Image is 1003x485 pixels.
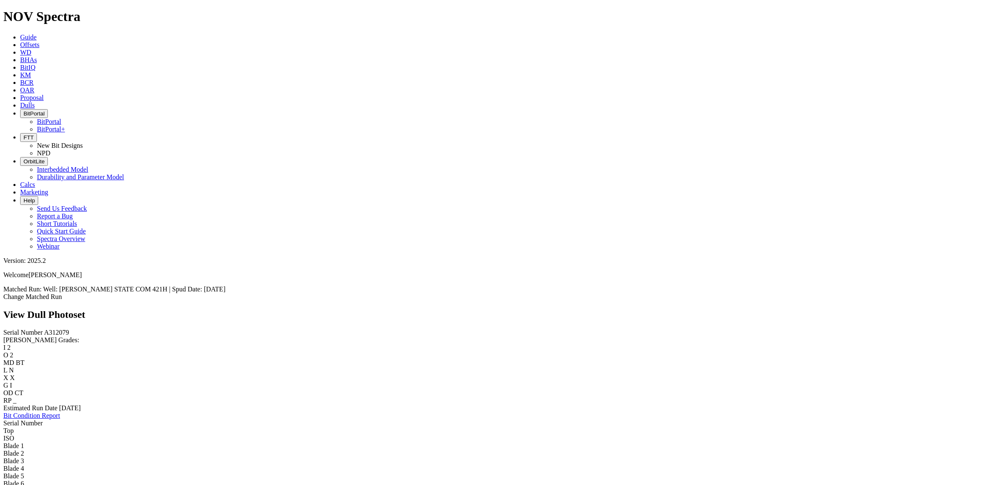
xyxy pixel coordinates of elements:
[3,450,24,457] span: Blade 2
[37,149,50,157] a: NPD
[3,359,14,366] label: MD
[3,286,42,293] span: Matched Run:
[20,196,38,205] button: Help
[20,49,31,56] a: WD
[3,465,24,472] span: Blade 4
[3,457,24,464] span: Blade 3
[15,389,23,396] span: CT
[3,336,1000,344] div: [PERSON_NAME] Grades:
[37,118,61,125] a: BitPortal
[20,133,37,142] button: FTT
[37,235,85,242] a: Spectra Overview
[37,173,124,181] a: Durability and Parameter Model
[10,382,12,389] span: I
[16,359,24,366] span: BT
[59,404,81,412] span: [DATE]
[24,158,44,165] span: OrbitLite
[3,329,43,336] label: Serial Number
[3,9,1000,24] h1: NOV Spectra
[13,397,16,404] span: _
[29,271,82,278] span: [PERSON_NAME]
[3,397,11,404] label: RP
[3,374,8,381] label: X
[3,271,1000,279] p: Welcome
[20,189,48,196] a: Marketing
[20,34,37,41] a: Guide
[20,94,44,101] a: Proposal
[37,126,65,133] a: BitPortal+
[20,102,35,109] a: Dulls
[20,79,34,86] a: BCR
[3,442,24,449] span: Blade 1
[3,404,57,412] label: Estimated Run Date
[37,142,83,149] a: New Bit Designs
[3,293,62,300] a: Change Matched Run
[3,367,7,374] label: L
[24,110,44,117] span: BitPortal
[9,367,14,374] span: N
[3,412,60,419] a: Bit Condition Report
[3,351,8,359] label: O
[20,181,35,188] a: Calcs
[10,374,15,381] span: X
[3,309,1000,320] h2: View Dull Photoset
[24,197,35,204] span: Help
[37,166,88,173] a: Interbedded Model
[7,344,10,351] span: 2
[3,435,14,442] span: ISO
[20,87,34,94] a: OAR
[3,472,24,480] span: Blade 5
[37,205,87,212] a: Send Us Feedback
[20,109,48,118] button: BitPortal
[43,286,225,293] span: Well: [PERSON_NAME] STATE COM 421H | Spud Date: [DATE]
[10,351,13,359] span: 2
[44,329,69,336] span: A312079
[37,220,77,227] a: Short Tutorials
[3,344,5,351] label: I
[20,56,37,63] a: BHAs
[24,134,34,141] span: FTT
[37,228,86,235] a: Quick Start Guide
[3,389,13,396] label: OD
[37,243,60,250] a: Webinar
[20,71,31,79] a: KM
[3,427,14,434] span: Top
[20,41,39,48] a: Offsets
[3,419,43,427] span: Serial Number
[37,212,73,220] a: Report a Bug
[3,257,1000,265] div: Version: 2025.2
[3,382,8,389] label: G
[20,64,35,71] a: BitIQ
[20,157,48,166] button: OrbitLite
